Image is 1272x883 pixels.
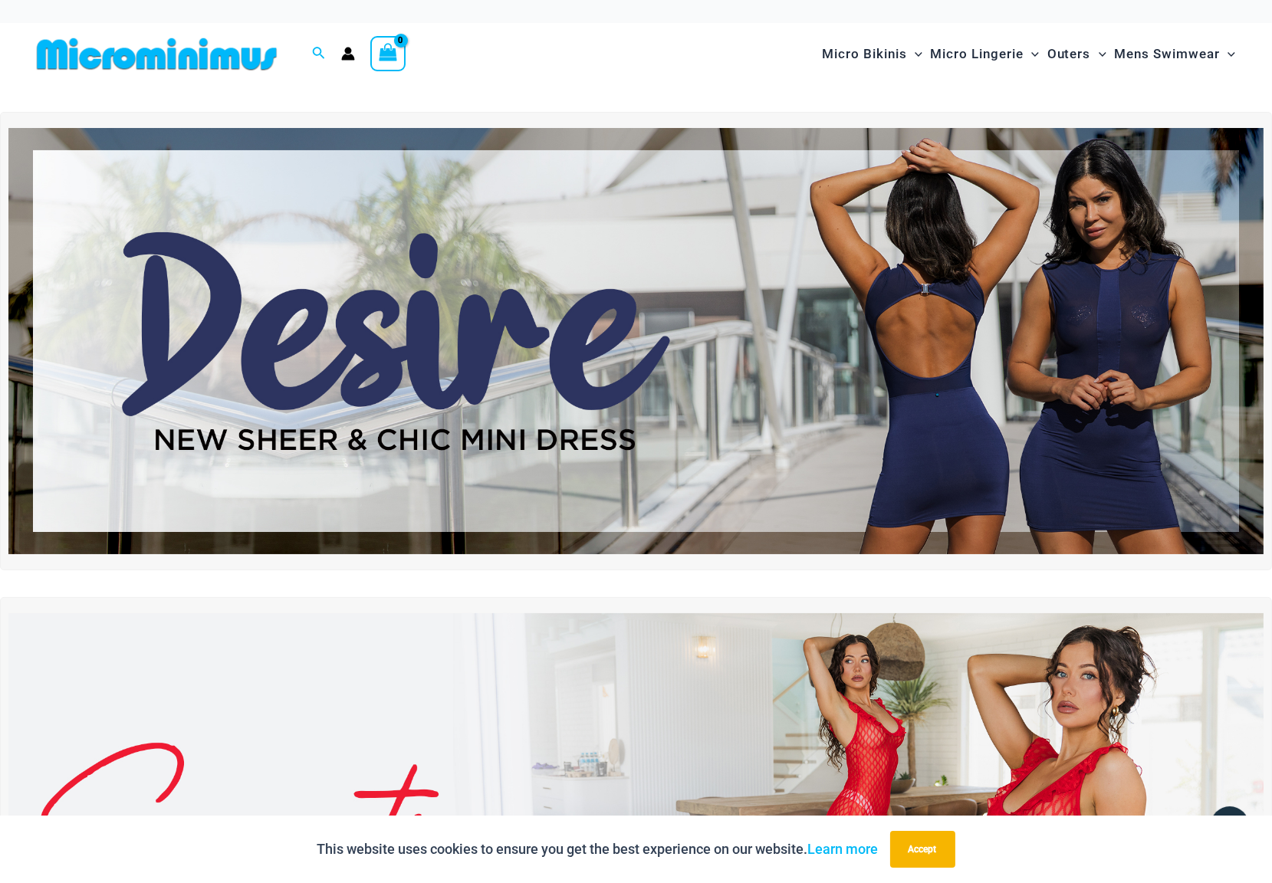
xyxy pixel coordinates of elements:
[31,37,283,71] img: MM SHOP LOGO FLAT
[8,128,1264,554] img: Desire me Navy Dress
[808,841,879,857] a: Learn more
[1110,31,1239,77] a: Mens SwimwearMenu ToggleMenu Toggle
[890,831,955,868] button: Accept
[822,34,907,74] span: Micro Bikinis
[1091,34,1106,74] span: Menu Toggle
[1220,34,1235,74] span: Menu Toggle
[818,31,926,77] a: Micro BikinisMenu ToggleMenu Toggle
[926,31,1043,77] a: Micro LingerieMenu ToggleMenu Toggle
[312,44,326,64] a: Search icon link
[1047,34,1091,74] span: Outers
[816,28,1241,80] nav: Site Navigation
[317,838,879,861] p: This website uses cookies to ensure you get the best experience on our website.
[341,47,355,61] a: Account icon link
[1114,34,1220,74] span: Mens Swimwear
[1024,34,1039,74] span: Menu Toggle
[907,34,922,74] span: Menu Toggle
[1044,31,1110,77] a: OutersMenu ToggleMenu Toggle
[930,34,1024,74] span: Micro Lingerie
[370,36,406,71] a: View Shopping Cart, empty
